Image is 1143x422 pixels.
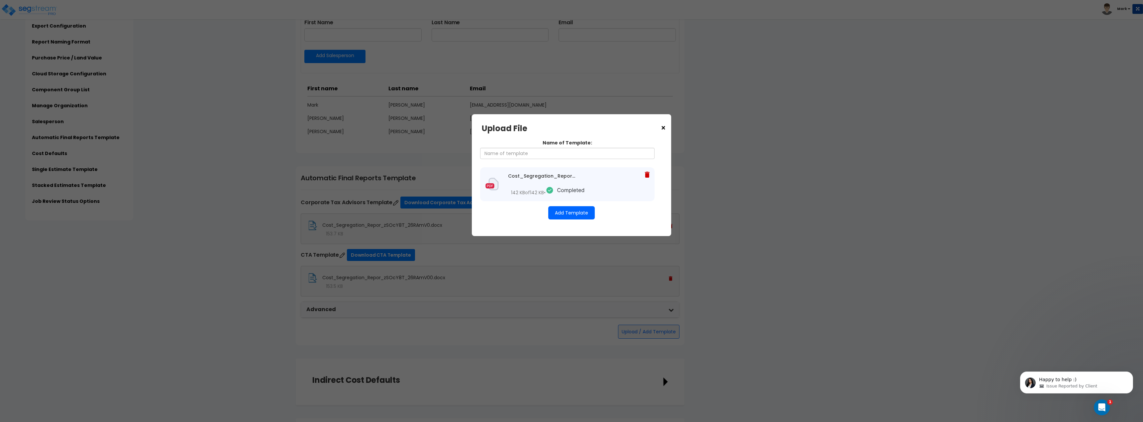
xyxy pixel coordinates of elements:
[482,124,527,133] h3: Upload File
[543,139,592,146] label: Name of Template:
[530,189,544,196] span: 142 KB
[480,148,655,159] input: Name of template
[511,189,525,196] span: 142 KB
[508,173,576,179] div: Cost_Segregation_Repor_zSOcY8T_26RAmV00_mI3izYr_4Rxy0cn.docx
[1094,399,1110,415] iframe: Intercom live chat
[504,186,590,196] div: of •
[1010,358,1143,404] iframe: Intercom notifications message
[548,206,595,219] button: Add Template
[661,123,666,134] span: ×
[1107,399,1113,405] span: 1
